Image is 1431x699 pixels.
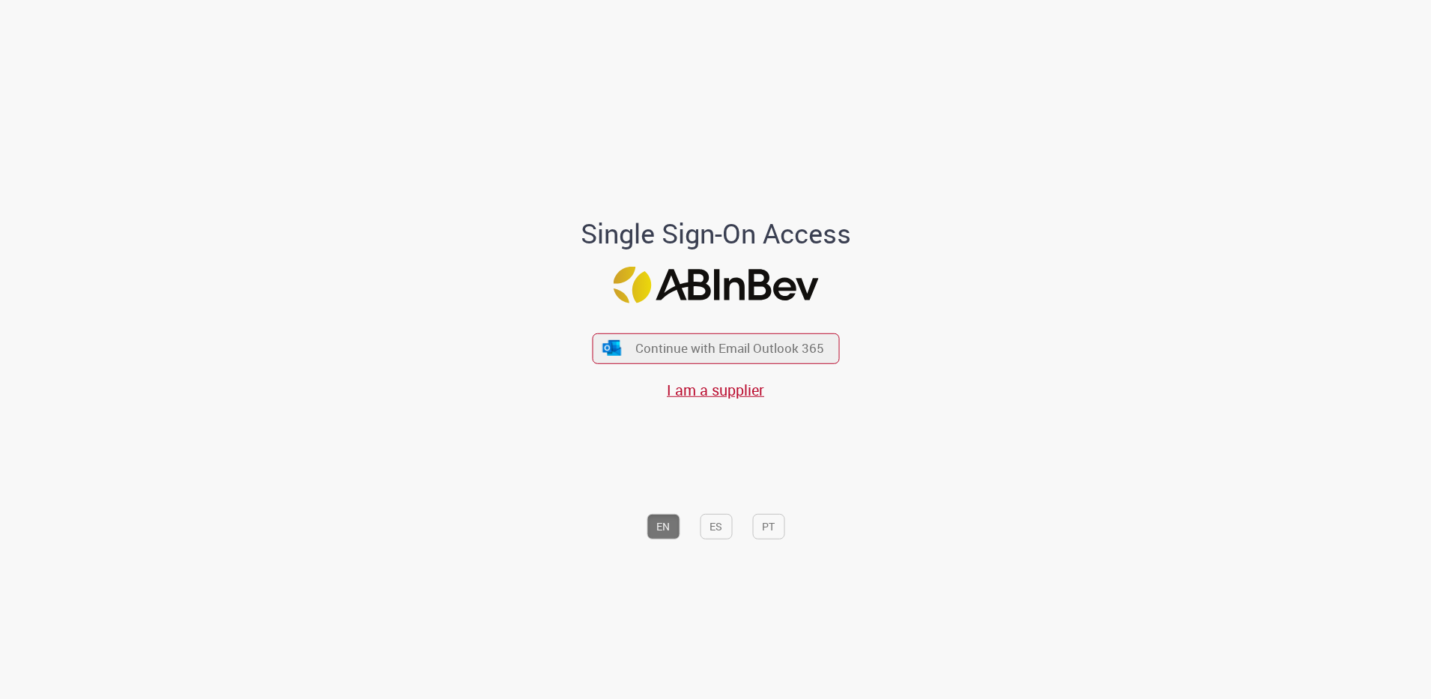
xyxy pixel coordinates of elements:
img: ícone Azure/Microsoft 360 [602,340,623,356]
h1: Single Sign-On Access [508,219,924,249]
button: ES [700,514,732,539]
a: I am a supplier [667,380,764,400]
button: EN [647,514,680,539]
span: Continue with Email Outlook 365 [635,340,824,357]
button: ícone Azure/Microsoft 360 Continue with Email Outlook 365 [592,333,839,363]
img: Logo ABInBev [613,267,818,303]
button: PT [752,514,784,539]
